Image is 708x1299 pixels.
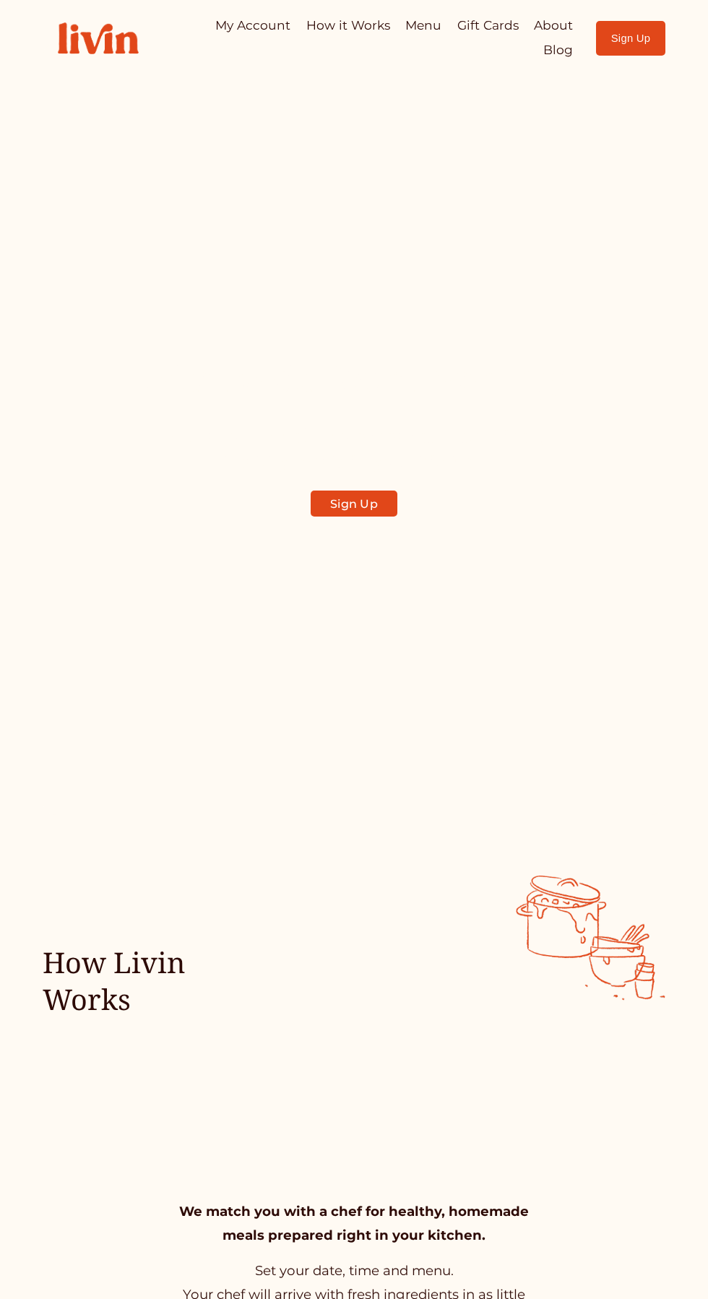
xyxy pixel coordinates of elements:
a: Blog [543,38,573,63]
a: How it Works [306,13,390,38]
a: Menu [405,13,441,38]
a: My Account [215,13,290,38]
span: Find a local chef who prepares customized, healthy meals in your kitchen [163,423,545,472]
a: Sign Up [311,491,397,517]
img: Livin [43,7,154,69]
a: About [534,13,573,38]
h2: How Livin Works [43,944,272,1018]
strong: We match you with a chef for healthy, homemade meals prepared right in your kitchen. [179,1203,532,1243]
a: Sign Up [596,21,665,56]
span: Take Back Your Evenings [134,352,574,402]
a: Gift Cards [457,13,519,38]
